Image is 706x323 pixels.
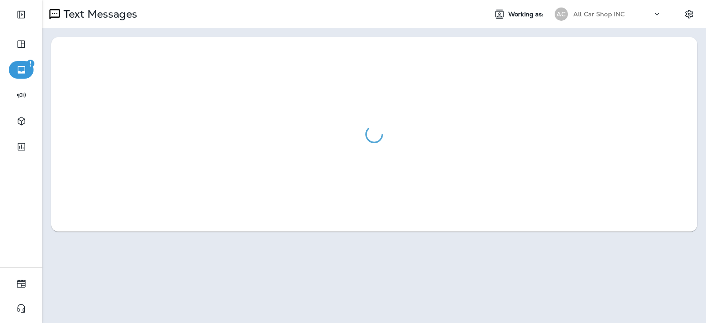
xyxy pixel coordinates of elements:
p: Text Messages [60,8,137,21]
button: Expand Sidebar [9,6,34,23]
p: All Car Shop INC [573,11,625,18]
div: AC [555,8,568,21]
span: Working as: [508,11,546,18]
button: Settings [681,6,697,22]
